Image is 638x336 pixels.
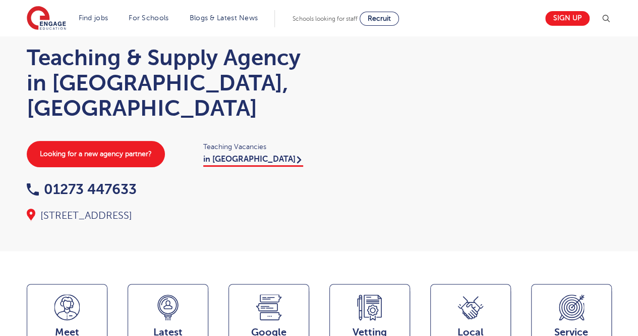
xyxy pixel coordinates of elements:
a: Recruit [360,12,399,26]
a: in [GEOGRAPHIC_DATA] [203,155,303,167]
span: Recruit [368,15,391,22]
img: Engage Education [27,6,66,31]
a: For Schools [129,14,168,22]
div: [STREET_ADDRESS] [27,209,309,223]
a: Blogs & Latest News [190,14,258,22]
a: Sign up [545,11,590,26]
a: Find jobs [79,14,108,22]
a: 01273 447633 [27,181,137,197]
h1: Teaching & Supply Agency in [GEOGRAPHIC_DATA], [GEOGRAPHIC_DATA] [27,45,309,121]
span: Teaching Vacancies [203,141,309,153]
span: Schools looking for staff [293,15,358,22]
a: Looking for a new agency partner? [27,141,165,167]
